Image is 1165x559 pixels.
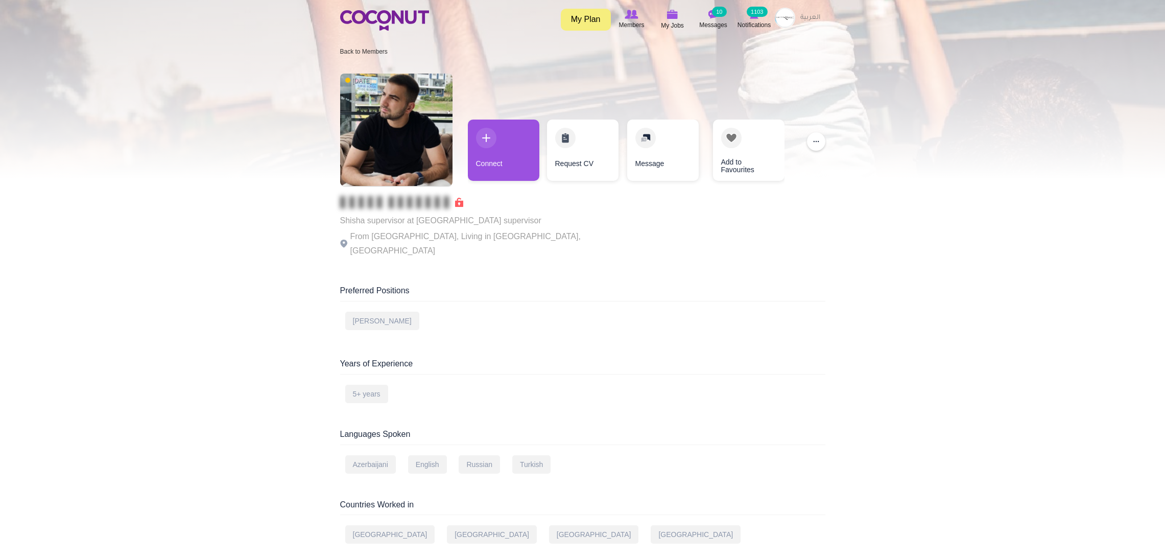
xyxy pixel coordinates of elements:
a: My Plan [561,9,611,31]
a: Back to Members [340,48,388,55]
div: [GEOGRAPHIC_DATA] [345,525,435,544]
div: Azerbaijani [345,455,396,474]
img: Messages [708,10,719,19]
img: Home [340,10,429,31]
button: ... [807,132,825,151]
div: 5+ years [345,385,388,403]
img: My Jobs [667,10,678,19]
div: 3 / 4 [626,120,698,186]
span: [DATE] [345,77,372,85]
span: My Jobs [661,20,684,31]
div: Turkish [512,455,551,474]
div: [PERSON_NAME] [345,312,419,330]
a: Add to Favourites [713,120,784,181]
p: From [GEOGRAPHIC_DATA], Living in [GEOGRAPHIC_DATA], [GEOGRAPHIC_DATA] [340,229,621,258]
div: Years of Experience [340,358,825,375]
span: Messages [699,20,727,30]
div: English [408,455,447,474]
span: Notifications [738,20,771,30]
span: Members [619,20,644,30]
a: Connect [468,120,539,181]
small: 10 [712,7,726,17]
a: Notifications Notifications 1103 [734,8,775,31]
div: Languages Spoken [340,429,825,445]
div: 1 / 4 [468,120,539,186]
a: Messages Messages 10 [693,8,734,31]
small: 1103 [747,7,767,17]
img: Browse Members [625,10,638,19]
div: [GEOGRAPHIC_DATA] [549,525,639,544]
p: Shisha supervisor at [GEOGRAPHIC_DATA] supervisor [340,214,621,228]
div: [GEOGRAPHIC_DATA] [651,525,741,544]
div: Russian [459,455,500,474]
div: 2 / 4 [547,120,619,186]
div: Preferred Positions [340,285,825,301]
a: Request CV [547,120,619,181]
a: Message [627,120,699,181]
div: 4 / 4 [705,120,777,186]
a: My Jobs My Jobs [652,8,693,32]
div: Countries Worked in [340,499,825,516]
a: Browse Members Members [611,8,652,31]
span: Connect to Unlock the Profile [340,197,463,207]
div: [GEOGRAPHIC_DATA] [447,525,537,544]
a: العربية [795,8,825,28]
